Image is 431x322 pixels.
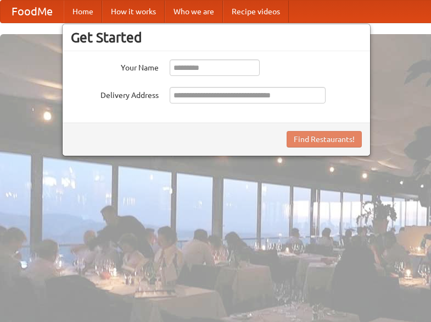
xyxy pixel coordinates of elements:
[102,1,165,23] a: How it works
[71,29,362,46] h3: Get Started
[64,1,102,23] a: Home
[71,59,159,73] label: Your Name
[223,1,289,23] a: Recipe videos
[165,1,223,23] a: Who we are
[1,1,64,23] a: FoodMe
[71,87,159,101] label: Delivery Address
[287,131,362,148] button: Find Restaurants!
